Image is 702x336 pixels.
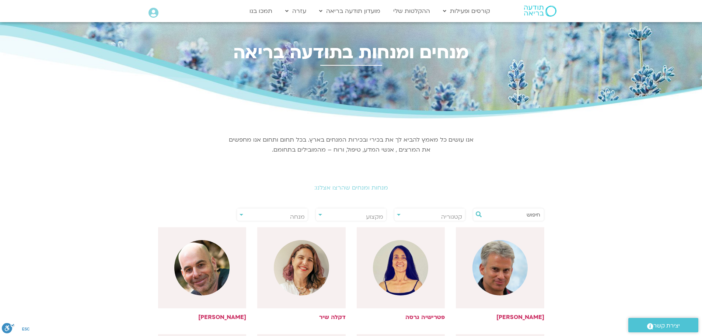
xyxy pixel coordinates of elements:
[484,208,540,221] input: חיפוש
[628,318,698,332] a: יצירת קשר
[257,227,346,321] a: דקלה שיר
[158,314,247,321] h6: [PERSON_NAME]
[315,4,384,18] a: מועדון תודעה בריאה
[174,240,230,295] img: %D7%90%D7%A8%D7%99%D7%90%D7%9C-%D7%9E%D7%99%D7%A8%D7%95%D7%96.jpg
[228,135,475,155] p: אנו עושים כל מאמץ להביא לך את בכירי ובכירות המנחים בארץ. בכל תחום ותחום אנו מחפשים את המרצים , אנ...
[246,4,276,18] a: תמכו בנו
[524,6,556,17] img: תודעה בריאה
[357,314,445,321] h6: פטרישיה גרסה
[456,314,544,321] h6: [PERSON_NAME]
[373,240,428,295] img: WhatsApp-Image-2025-07-12-at-16.43.23.jpeg
[145,42,558,63] h2: מנחים ומנחות בתודעה בריאה
[653,321,680,331] span: יצירת קשר
[145,184,558,191] h2: מנחות ומנחים שהרצו אצלנו:
[439,4,494,18] a: קורסים ופעילות
[257,314,346,321] h6: דקלה שיר
[441,213,462,221] span: קטגוריה
[366,213,383,221] span: מקצוע
[357,227,445,321] a: פטרישיה גרסה
[390,4,434,18] a: ההקלטות שלי
[282,4,310,18] a: עזרה
[290,213,305,221] span: מנחה
[472,240,528,295] img: %D7%A2%D7%A0%D7%91%D7%A8-%D7%91%D7%A8-%D7%A7%D7%9E%D7%94.png
[456,227,544,321] a: [PERSON_NAME]
[274,240,329,295] img: %D7%93%D7%A7%D7%9C%D7%94-%D7%A9%D7%99%D7%A8-%D7%A2%D7%9E%D7%95%D7%93-%D7%9E%D7%A8%D7%A6%D7%94.jpeg
[158,227,247,321] a: [PERSON_NAME]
